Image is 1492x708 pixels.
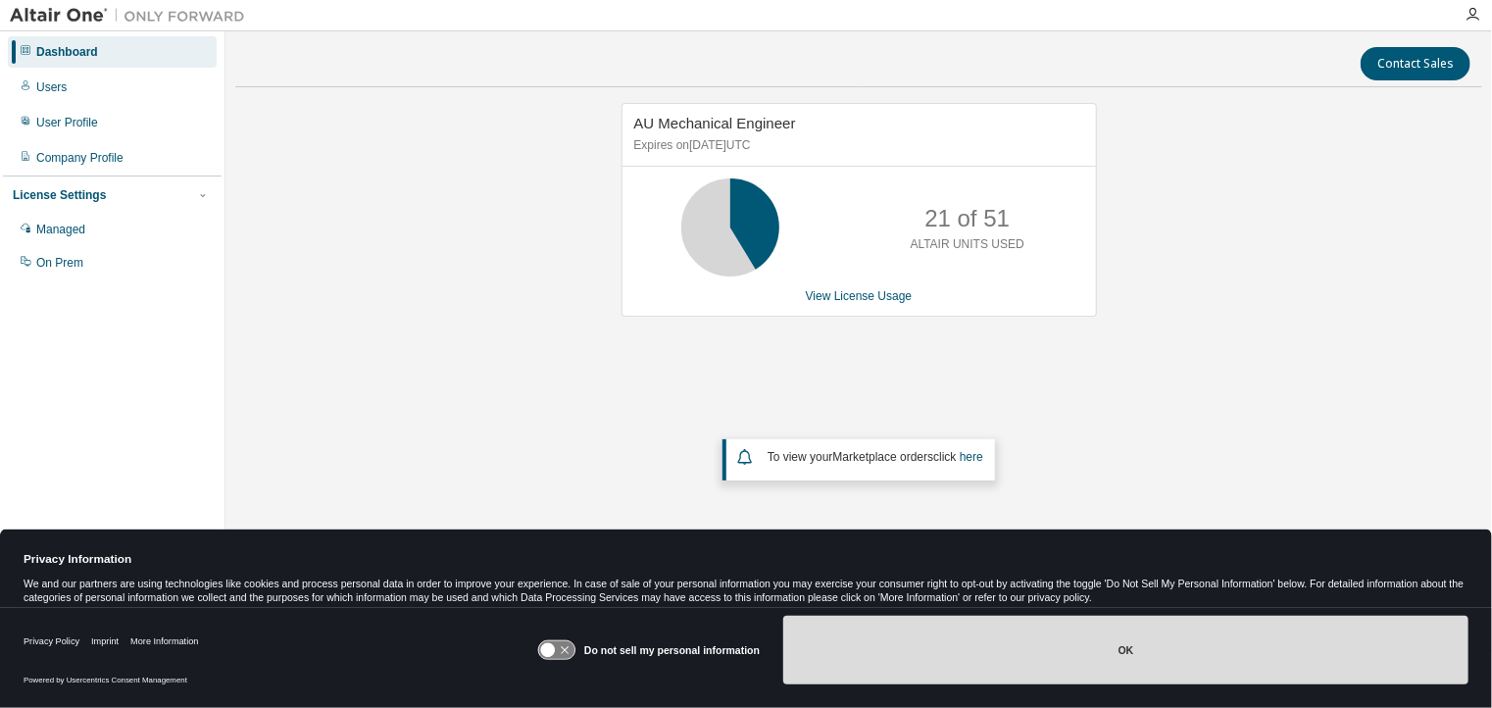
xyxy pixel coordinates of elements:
p: Expires on [DATE] UTC [634,137,1079,154]
div: User Profile [36,115,98,130]
div: Users [36,79,67,95]
a: here [960,450,983,464]
span: AU Mechanical Engineer [634,115,796,131]
div: Managed [36,222,85,237]
a: View License Usage [806,289,913,303]
div: Company Profile [36,150,124,166]
p: 21 of 51 [924,202,1010,235]
button: Contact Sales [1361,47,1470,80]
div: Dashboard [36,44,98,60]
div: On Prem [36,255,83,271]
div: License Settings [13,187,106,203]
p: ALTAIR UNITS USED [911,236,1024,253]
em: Marketplace orders [833,450,934,464]
span: To view your click [768,450,983,464]
img: Altair One [10,6,255,25]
